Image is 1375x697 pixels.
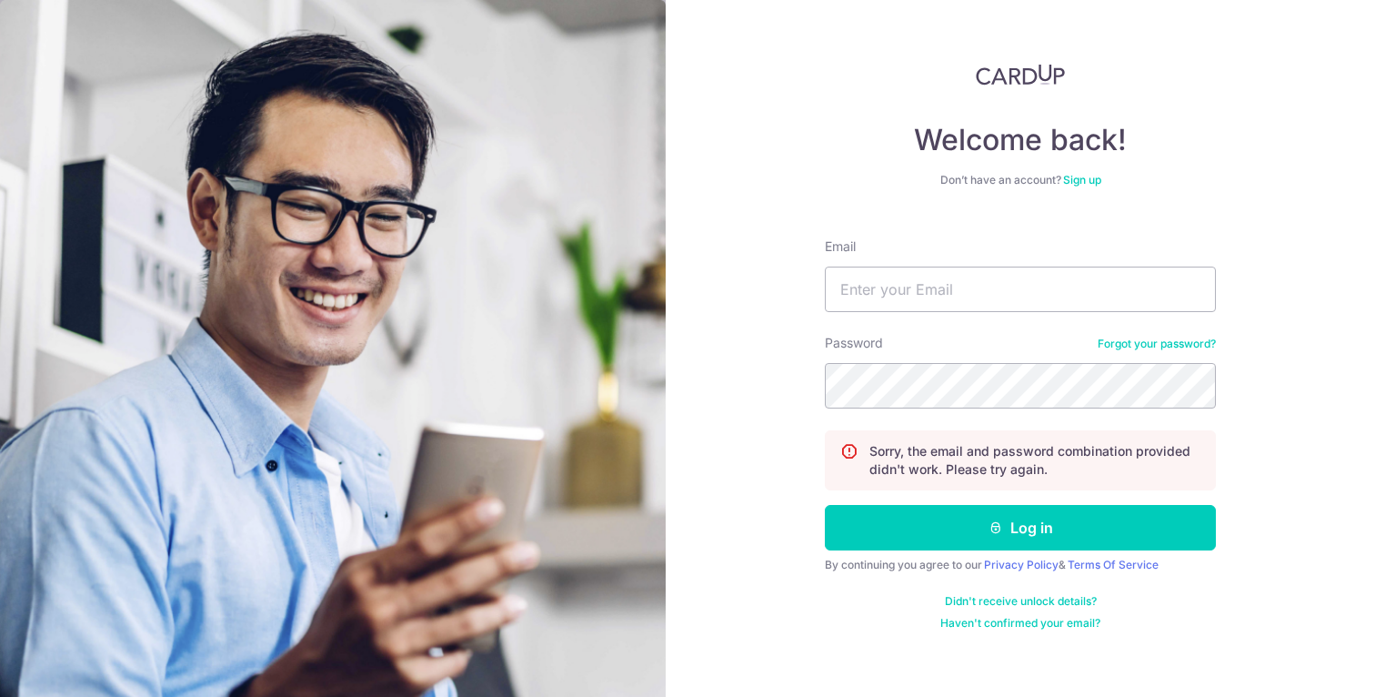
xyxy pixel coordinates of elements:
label: Password [825,334,883,352]
label: Email [825,237,856,256]
a: Privacy Policy [984,558,1059,571]
input: Enter your Email [825,267,1216,312]
h4: Welcome back! [825,122,1216,158]
button: Log in [825,505,1216,551]
a: Sign up [1063,173,1101,187]
a: Haven't confirmed your email? [940,616,1100,631]
a: Terms Of Service [1068,558,1159,571]
p: Sorry, the email and password combination provided didn't work. Please try again. [869,442,1200,479]
a: Didn't receive unlock details? [945,594,1097,609]
div: Don’t have an account? [825,173,1216,187]
img: CardUp Logo [976,64,1065,86]
a: Forgot your password? [1098,337,1216,351]
div: By continuing you agree to our & [825,558,1216,572]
